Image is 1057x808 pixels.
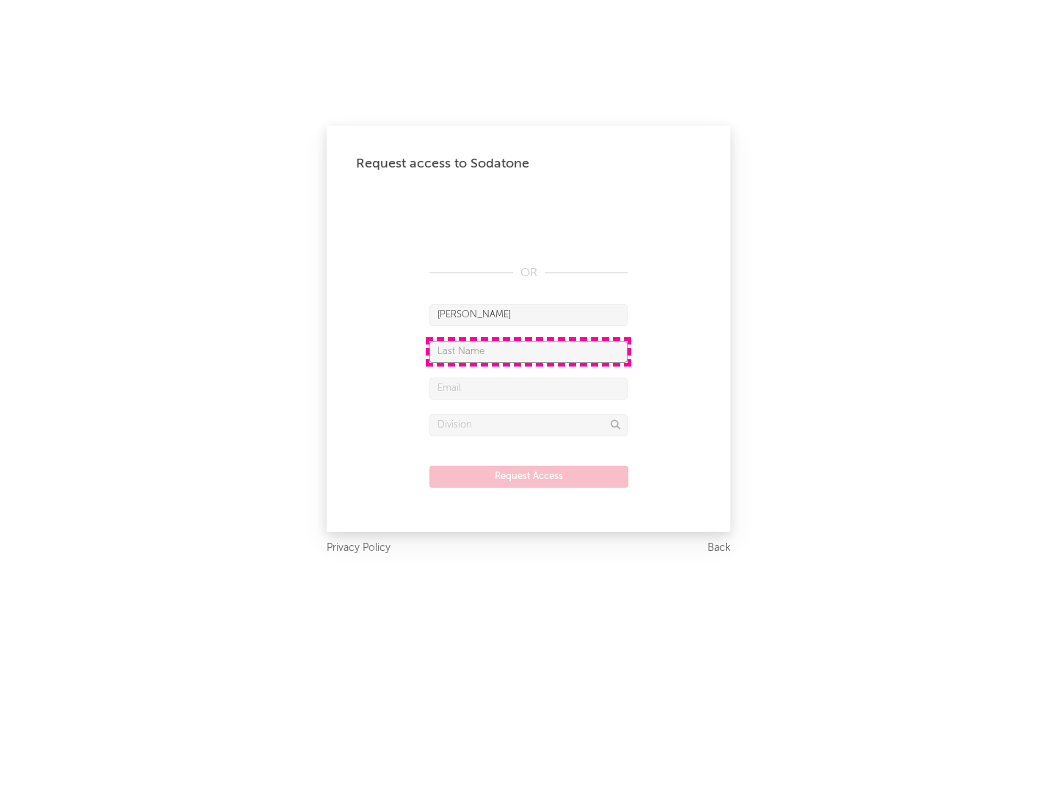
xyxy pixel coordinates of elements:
button: Request Access [429,466,628,488]
a: Privacy Policy [327,539,391,558]
div: Request access to Sodatone [356,155,701,173]
input: Email [429,378,628,400]
input: Division [429,414,628,436]
a: Back [708,539,730,558]
input: First Name [429,304,628,326]
div: OR [429,264,628,282]
input: Last Name [429,341,628,363]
